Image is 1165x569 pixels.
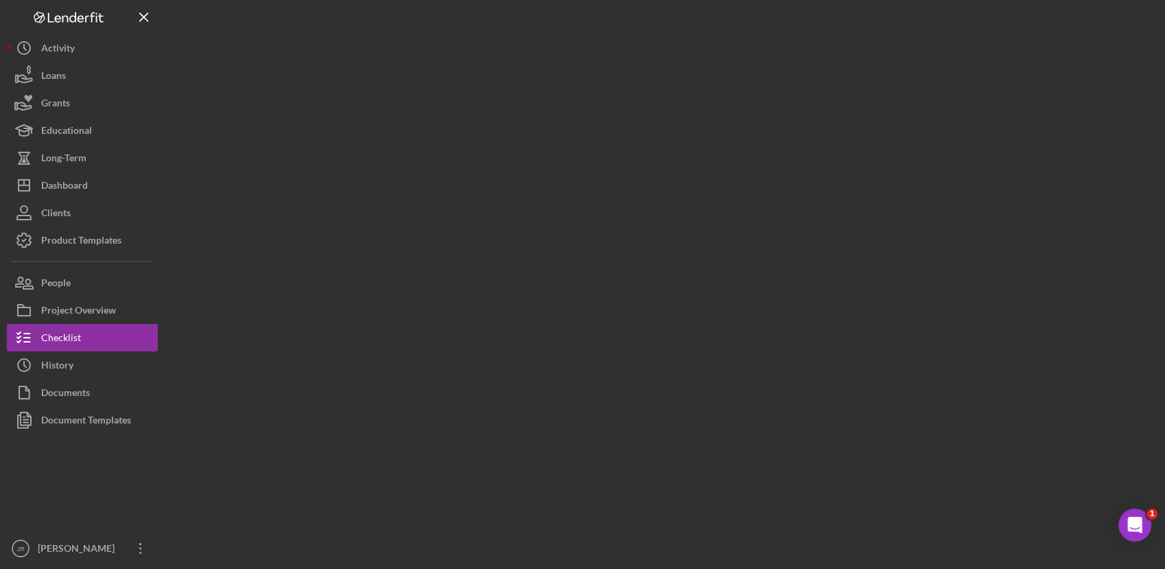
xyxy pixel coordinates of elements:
button: Activity [7,34,158,62]
div: Checklist [41,324,81,355]
button: People [7,269,158,297]
iframe: Intercom live chat [1118,509,1151,542]
span: 1 [1146,509,1157,520]
button: Documents [7,379,158,406]
button: Long-Term [7,144,158,172]
button: Grants [7,89,158,117]
div: Clients [41,199,71,230]
div: Document Templates [41,406,131,437]
div: Project Overview [41,297,116,327]
text: JR [16,545,25,553]
button: Clients [7,199,158,227]
div: Documents [41,379,90,410]
button: Document Templates [7,406,158,434]
div: Product Templates [41,227,121,257]
button: Project Overview [7,297,158,324]
div: Grants [41,89,70,120]
button: JR[PERSON_NAME] [7,535,158,562]
button: Dashboard [7,172,158,199]
div: [PERSON_NAME] [34,535,123,566]
div: History [41,351,73,382]
button: Product Templates [7,227,158,254]
div: Activity [41,34,75,65]
button: History [7,351,158,379]
div: Long-Term [41,144,86,175]
div: Dashboard [41,172,88,202]
button: Educational [7,117,158,144]
div: People [41,269,71,300]
div: Educational [41,117,92,148]
button: Loans [7,62,158,89]
div: Loans [41,62,66,93]
button: Checklist [7,324,158,351]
